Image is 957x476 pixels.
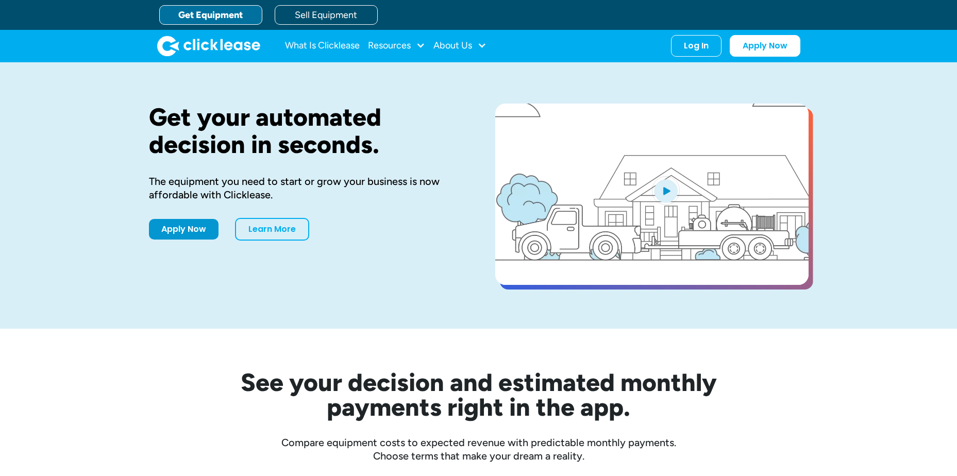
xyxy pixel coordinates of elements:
[433,36,486,56] div: About Us
[275,5,378,25] a: Sell Equipment
[190,370,767,419] h2: See your decision and estimated monthly payments right in the app.
[149,436,809,463] div: Compare equipment costs to expected revenue with predictable monthly payments. Choose terms that ...
[235,218,309,241] a: Learn More
[730,35,800,57] a: Apply Now
[157,36,260,56] img: Clicklease logo
[652,176,680,205] img: Blue play button logo on a light blue circular background
[684,41,709,51] div: Log In
[149,175,462,201] div: The equipment you need to start or grow your business is now affordable with Clicklease.
[285,36,360,56] a: What Is Clicklease
[495,104,809,285] a: open lightbox
[149,104,462,158] h1: Get your automated decision in seconds.
[157,36,260,56] a: home
[159,5,262,25] a: Get Equipment
[368,36,425,56] div: Resources
[149,219,219,240] a: Apply Now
